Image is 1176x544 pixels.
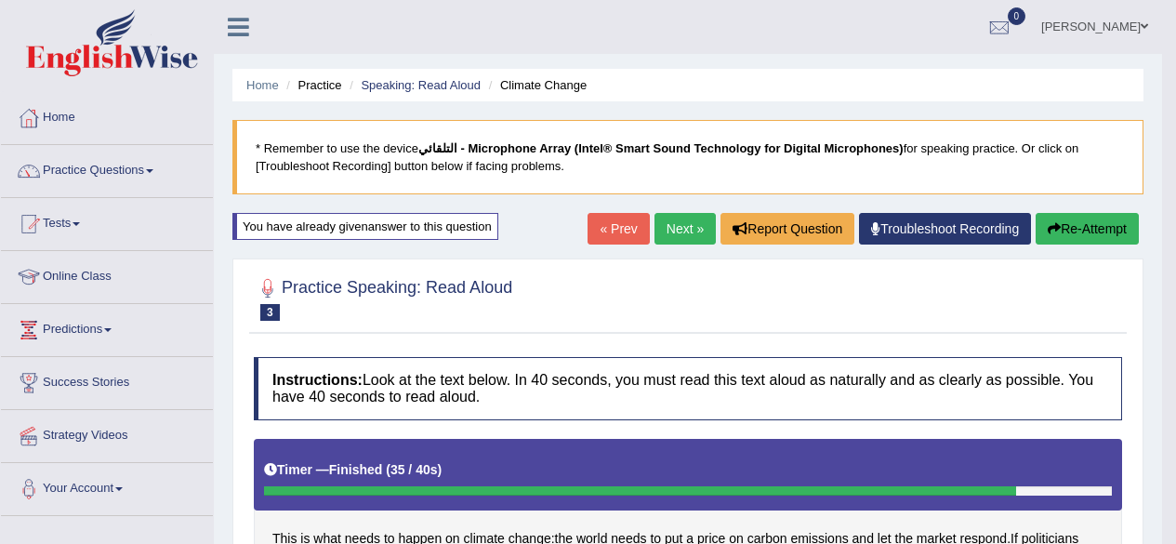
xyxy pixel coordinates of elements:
[329,462,383,477] b: Finished
[232,120,1143,194] blockquote: * Remember to use the device for speaking practice. Or click on [Troubleshoot Recording] button b...
[361,78,481,92] a: Speaking: Read Aloud
[232,213,498,240] div: You have already given answer to this question
[1,304,213,351] a: Predictions
[859,213,1031,245] a: Troubleshoot Recording
[246,78,279,92] a: Home
[254,274,512,321] h2: Practice Speaking: Read Aloud
[1008,7,1026,25] span: 0
[272,372,363,388] b: Instructions:
[1,145,213,192] a: Practice Questions
[1,198,213,245] a: Tests
[720,213,854,245] button: Report Question
[282,76,341,94] li: Practice
[1,357,213,404] a: Success Stories
[438,462,443,477] b: )
[588,213,649,245] a: « Prev
[386,462,390,477] b: (
[1036,213,1139,245] button: Re-Attempt
[1,410,213,457] a: Strategy Videos
[484,76,587,94] li: Climate Change
[254,357,1122,419] h4: Look at the text below. In 40 seconds, you must read this text aloud as naturally and as clearly ...
[1,463,213,510] a: Your Account
[1,92,213,139] a: Home
[1,251,213,298] a: Online Class
[418,141,904,155] b: التلقائي - Microphone Array (Intel® Smart Sound Technology for Digital Microphones)
[654,213,716,245] a: Next »
[260,304,280,321] span: 3
[264,463,442,477] h5: Timer —
[390,462,438,477] b: 35 / 40s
